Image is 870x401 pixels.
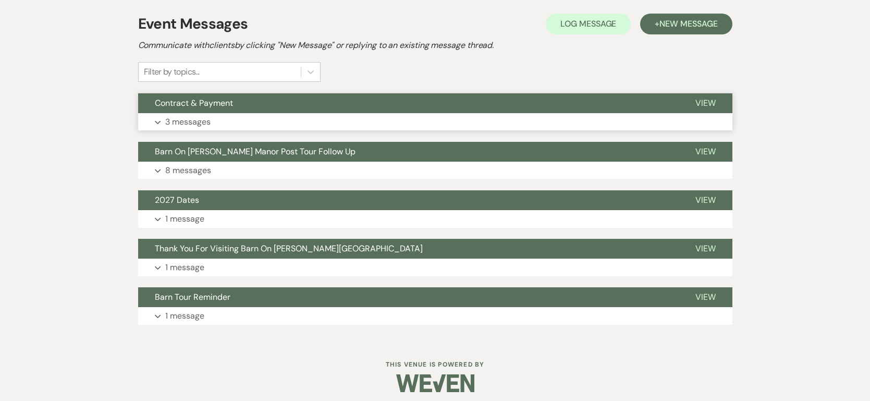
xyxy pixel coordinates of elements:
[138,259,732,276] button: 1 message
[138,113,732,131] button: 3 messages
[546,14,631,34] button: Log Message
[560,18,616,29] span: Log Message
[695,195,716,205] span: View
[138,190,679,210] button: 2027 Dates
[695,146,716,157] span: View
[679,142,732,162] button: View
[138,93,679,113] button: Contract & Payment
[165,115,211,129] p: 3 messages
[679,239,732,259] button: View
[138,239,679,259] button: Thank You For Visiting Barn On [PERSON_NAME][GEOGRAPHIC_DATA]
[679,93,732,113] button: View
[155,146,356,157] span: Barn On [PERSON_NAME] Manor Post Tour Follow Up
[155,98,233,108] span: Contract & Payment
[165,309,204,323] p: 1 message
[138,287,679,307] button: Barn Tour Reminder
[640,14,732,34] button: +New Message
[138,307,732,325] button: 1 message
[144,66,200,78] div: Filter by topics...
[155,243,423,254] span: Thank You For Visiting Barn On [PERSON_NAME][GEOGRAPHIC_DATA]
[138,142,679,162] button: Barn On [PERSON_NAME] Manor Post Tour Follow Up
[138,39,732,52] h2: Communicate with clients by clicking "New Message" or replying to an existing message thread.
[679,190,732,210] button: View
[695,98,716,108] span: View
[695,291,716,302] span: View
[138,13,248,35] h1: Event Messages
[138,210,732,228] button: 1 message
[165,261,204,274] p: 1 message
[138,162,732,179] button: 8 messages
[679,287,732,307] button: View
[695,243,716,254] span: View
[155,195,199,205] span: 2027 Dates
[155,291,230,302] span: Barn Tour Reminder
[165,212,204,226] p: 1 message
[659,18,717,29] span: New Message
[165,164,211,177] p: 8 messages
